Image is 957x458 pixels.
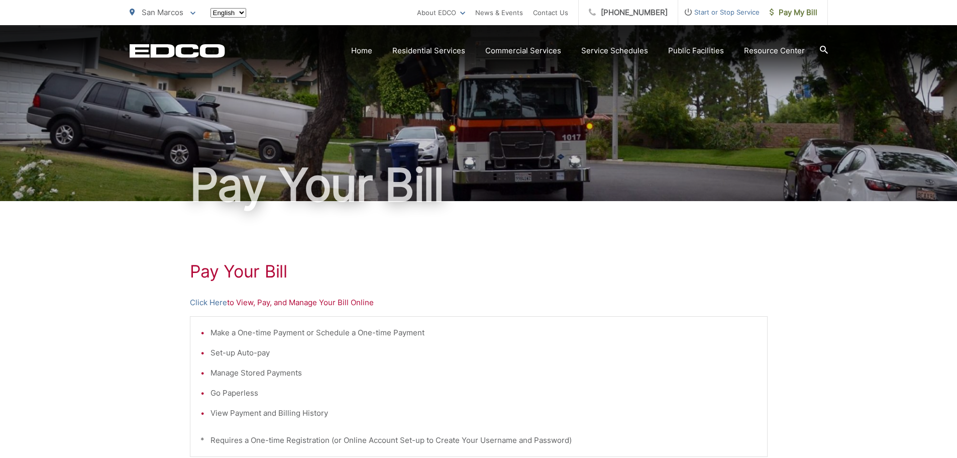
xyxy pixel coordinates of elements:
[351,45,372,57] a: Home
[130,160,828,210] h1: Pay Your Bill
[475,7,523,19] a: News & Events
[200,434,757,446] p: * Requires a One-time Registration (or Online Account Set-up to Create Your Username and Password)
[533,7,568,19] a: Contact Us
[417,7,465,19] a: About EDCO
[130,44,225,58] a: EDCD logo. Return to the homepage.
[744,45,805,57] a: Resource Center
[668,45,724,57] a: Public Facilities
[210,387,757,399] li: Go Paperless
[190,261,768,282] h1: Pay Your Bill
[770,7,817,19] span: Pay My Bill
[581,45,648,57] a: Service Schedules
[190,297,227,309] a: Click Here
[392,45,465,57] a: Residential Services
[210,407,757,419] li: View Payment and Billing History
[142,8,183,17] span: San Marcos
[210,8,246,18] select: Select a language
[190,297,768,309] p: to View, Pay, and Manage Your Bill Online
[210,347,757,359] li: Set-up Auto-pay
[210,327,757,339] li: Make a One-time Payment or Schedule a One-time Payment
[210,367,757,379] li: Manage Stored Payments
[485,45,561,57] a: Commercial Services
